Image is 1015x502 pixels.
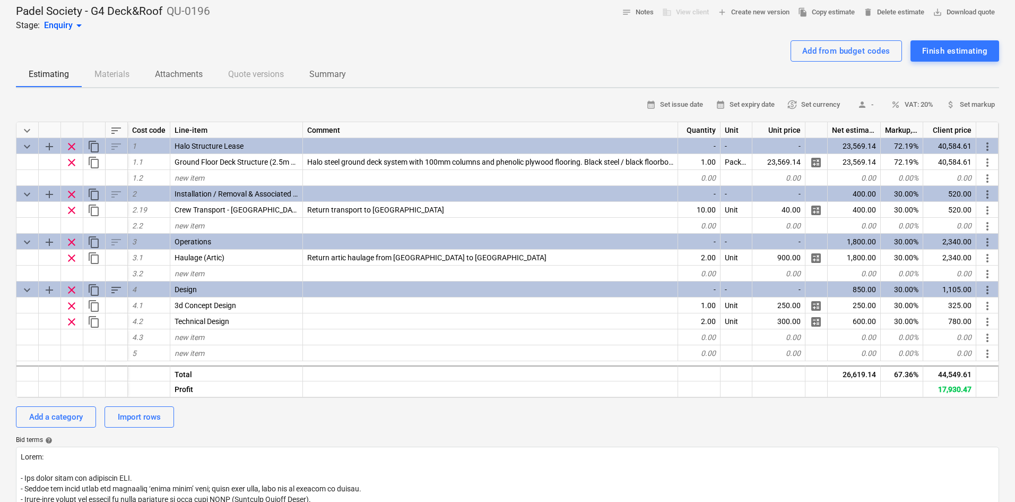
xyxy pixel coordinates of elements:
[891,100,900,109] span: percent
[881,122,923,138] div: Markup, %
[828,250,881,266] div: 1,800.00
[828,170,881,186] div: 0.00
[881,329,923,345] div: 0.00%
[175,222,204,230] span: new item
[721,250,752,266] div: Unit
[716,99,775,111] span: Set expiry date
[810,316,822,328] span: Manage detailed breakdown for the row
[981,156,994,169] span: More actions
[65,140,78,153] span: Remove row
[65,252,78,265] span: Remove row
[721,122,752,138] div: Unit
[923,313,976,329] div: 780.00
[933,7,942,17] span: save_alt
[44,19,85,32] div: Enquiry
[65,284,78,296] span: Remove row
[175,349,204,358] span: new item
[752,170,805,186] div: 0.00
[923,122,976,138] div: Client price
[721,313,752,329] div: Unit
[923,329,976,345] div: 0.00
[717,6,790,19] span: Create new version
[132,253,143,262] span: 3.1
[678,154,721,170] div: 1.00
[881,250,923,266] div: 30.00%
[891,99,933,111] span: VAT: 20%
[828,266,881,282] div: 0.00
[981,347,994,360] span: More actions
[942,97,999,113] button: Set markup
[981,284,994,296] span: More actions
[922,44,987,58] div: Finish estimating
[88,284,100,296] span: Duplicate category
[622,7,631,17] span: notes
[88,236,100,249] span: Duplicate category
[981,268,994,280] span: More actions
[923,250,976,266] div: 2,340.00
[43,140,56,153] span: Add sub category to row
[721,202,752,218] div: Unit
[810,204,822,217] span: Manage detailed breakdown for the row
[16,436,999,445] div: Bid terms
[646,99,703,111] span: Set issue date
[752,329,805,345] div: 0.00
[175,301,236,310] span: 3d Concept Design
[678,313,721,329] div: 2.00
[88,300,100,312] span: Duplicate row
[791,40,902,62] button: Add from budget codes
[787,99,840,111] span: Set currency
[962,451,1015,502] div: Chat Widget
[132,285,136,294] span: 4
[110,124,123,137] span: Sort rows within table
[923,297,976,313] div: 325.00
[981,220,994,233] span: More actions
[828,365,881,381] div: 26,619.14
[132,349,136,358] span: 5
[712,97,779,113] button: Set expiry date
[923,202,976,218] div: 520.00
[981,140,994,153] span: More actions
[170,365,303,381] div: Total
[881,345,923,361] div: 0.00%
[828,282,881,297] div: 850.00
[110,284,123,296] span: Sort rows within category
[923,282,976,297] div: 1,105.00
[881,170,923,186] div: 0.00%
[65,188,78,201] span: Remove row
[132,158,143,166] span: 1.1
[923,170,976,186] div: 0.00
[132,222,143,230] span: 2.2
[678,329,721,345] div: 0.00
[21,140,33,153] span: Collapse category
[828,122,881,138] div: Net estimated cost
[43,284,56,296] span: Add sub category to row
[923,218,976,234] div: 0.00
[752,122,805,138] div: Unit price
[678,266,721,282] div: 0.00
[88,252,100,265] span: Duplicate row
[981,172,994,185] span: More actions
[946,100,956,109] span: attach_money
[802,44,890,58] div: Add from budget codes
[21,188,33,201] span: Collapse category
[752,218,805,234] div: 0.00
[88,140,100,153] span: Duplicate category
[881,282,923,297] div: 30.00%
[16,19,40,32] p: Stage:
[721,282,752,297] div: -
[752,186,805,202] div: -
[881,266,923,282] div: 0.00%
[881,234,923,250] div: 30.00%
[828,138,881,154] div: 23,569.14
[175,285,197,294] span: Design
[933,6,995,19] span: Download quote
[752,282,805,297] div: -
[678,282,721,297] div: -
[88,204,100,217] span: Duplicate row
[29,410,83,424] div: Add a category
[175,317,229,326] span: Technical Design
[16,4,162,19] p: Padel Society - G4 Deck&Roof
[309,68,346,81] p: Summary
[721,186,752,202] div: -
[798,6,855,19] span: Copy estimate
